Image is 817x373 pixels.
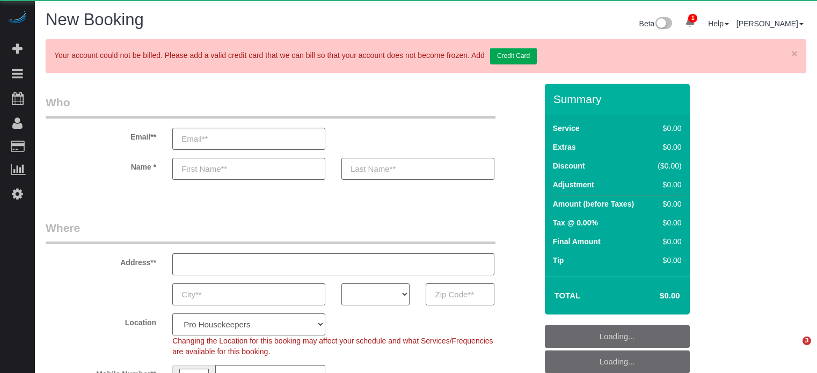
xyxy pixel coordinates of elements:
[653,142,682,152] div: $0.00
[6,11,28,26] img: Automaid Logo
[553,160,585,171] label: Discount
[708,19,729,28] a: Help
[653,236,682,247] div: $0.00
[653,179,682,190] div: $0.00
[553,255,564,266] label: Tip
[653,255,682,266] div: $0.00
[553,236,601,247] label: Final Amount
[46,220,495,244] legend: Where
[341,158,494,180] input: Last Name**
[54,51,537,60] span: Your account could not be billed. Please add a valid credit card that we can bill so that your ac...
[426,283,494,305] input: Zip Code**
[653,217,682,228] div: $0.00
[553,217,598,228] label: Tax @ 0.00%
[46,10,144,29] span: New Booking
[553,123,580,134] label: Service
[688,14,697,23] span: 1
[736,19,804,28] a: [PERSON_NAME]
[654,17,672,31] img: New interface
[38,313,164,328] label: Location
[791,48,798,59] a: ×
[172,337,493,356] span: Changing the Location for this booking may affect your schedule and what Services/Frequencies are...
[680,11,701,34] a: 1
[803,337,811,345] span: 3
[553,93,684,105] h3: Summary
[553,142,576,152] label: Extras
[38,158,164,172] label: Name *
[653,160,682,171] div: ($0.00)
[172,158,325,180] input: First Name**
[653,199,682,209] div: $0.00
[628,291,680,301] h4: $0.00
[553,179,594,190] label: Adjustment
[555,291,581,300] strong: Total
[780,337,806,362] iframe: Intercom live chat
[553,199,634,209] label: Amount (before Taxes)
[46,94,495,119] legend: Who
[490,48,537,64] a: Credit Card
[653,123,682,134] div: $0.00
[639,19,673,28] a: Beta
